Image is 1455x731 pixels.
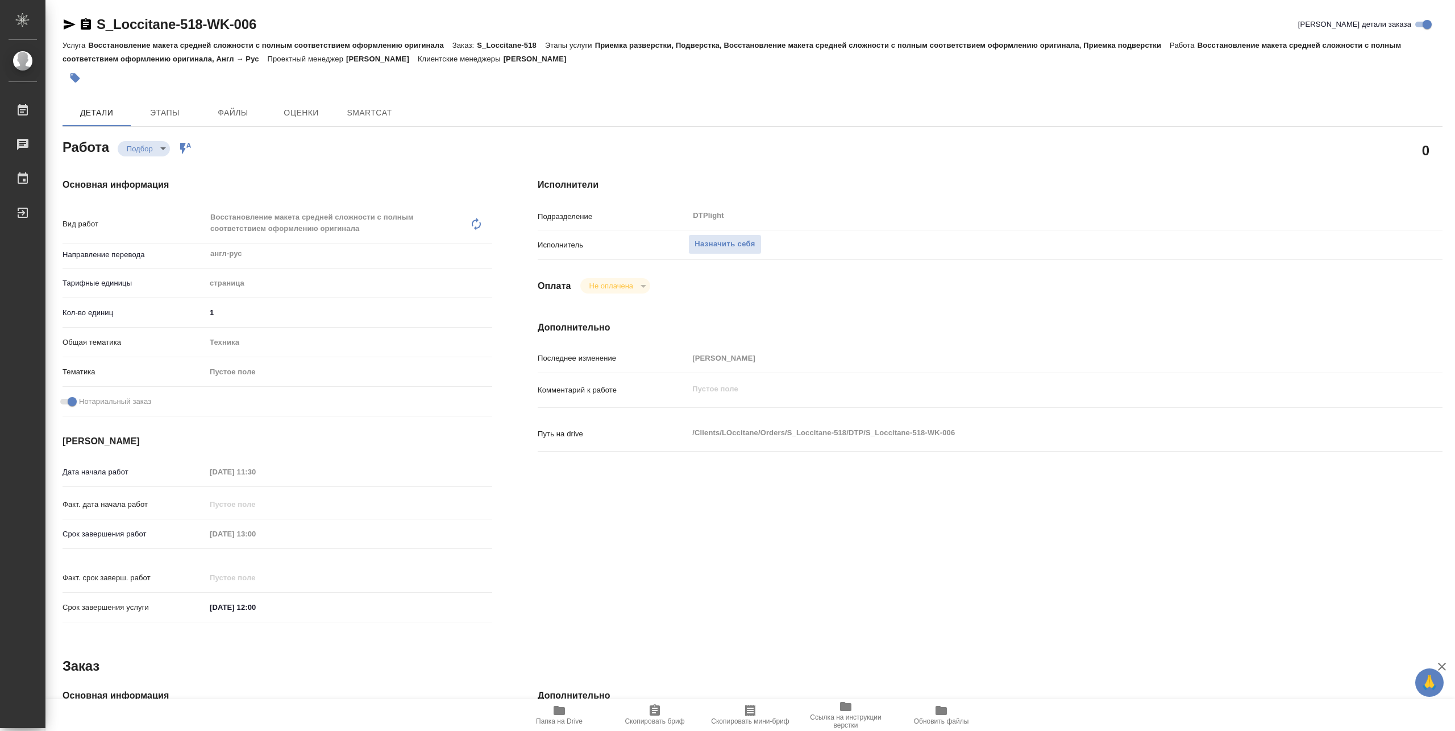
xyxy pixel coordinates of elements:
p: Работа [1170,41,1198,49]
p: Тематика [63,366,206,378]
input: ✎ Введи что-нибудь [206,599,305,616]
p: Восстановление макета средней сложности с полным соответствием оформлению оригинала [88,41,452,49]
p: Комментарий к работе [538,385,688,396]
p: Подразделение [538,211,688,222]
p: Факт. срок заверш. работ [63,572,206,584]
span: Детали [69,106,124,120]
h4: Дополнительно [538,689,1442,703]
button: Скопировать мини-бриф [702,699,798,731]
h2: 0 [1422,141,1429,160]
button: Скопировать ссылку для ЯМессенджера [63,18,76,31]
span: Ссылка на инструкции верстки [805,713,887,729]
div: Подбор [118,141,170,156]
span: 🙏 [1420,671,1439,695]
h2: Заказ [63,657,99,675]
p: [PERSON_NAME] [504,55,575,63]
span: SmartCat [342,106,397,120]
span: Нотариальный заказ [79,396,151,407]
button: Подбор [123,144,156,154]
h4: Основная информация [63,689,492,703]
p: Заказ: [452,41,477,49]
p: Исполнитель [538,239,688,251]
h2: Работа [63,136,109,156]
button: Назначить себя [688,234,761,254]
span: Скопировать мини-бриф [711,717,789,725]
p: Последнее изменение [538,353,688,364]
div: Пустое поле [206,362,492,382]
p: [PERSON_NAME] [346,55,418,63]
p: Этапы услуги [545,41,595,49]
input: ✎ Введи что-нибудь [206,304,492,321]
p: Срок завершения услуги [63,602,206,613]
h4: Дополнительно [538,321,1442,334]
a: S_Loccitane-518-WK-006 [97,16,256,32]
input: Пустое поле [688,350,1367,366]
span: Обновить файлы [914,717,969,725]
input: Пустое поле [206,496,305,513]
textarea: /Clients/LOccitane/Orders/S_Loccitane-518/DTP/S_Loccitane-518-WK-006 [688,423,1367,443]
button: Ссылка на инструкции верстки [798,699,893,731]
p: Проектный менеджер [268,55,346,63]
div: Пустое поле [210,366,479,378]
button: Папка на Drive [512,699,607,731]
button: Не оплачена [586,281,637,291]
button: 🙏 [1415,668,1444,697]
p: Вид работ [63,218,206,230]
h4: [PERSON_NAME] [63,435,492,448]
p: S_Loccitane-518 [477,41,545,49]
input: Пустое поле [206,569,305,586]
span: [PERSON_NAME] детали заказа [1298,19,1411,30]
h4: Оплата [538,279,571,293]
span: Папка на Drive [536,717,583,725]
p: Приемка разверстки, Подверстка, Восстановление макета средней сложности с полным соответствием оф... [595,41,1170,49]
p: Путь на drive [538,428,688,440]
div: Подбор [580,278,650,294]
p: Кол-во единиц [63,307,206,319]
h4: Основная информация [63,178,492,192]
p: Направление перевода [63,249,206,261]
input: Пустое поле [206,464,305,480]
p: Факт. дата начала работ [63,499,206,510]
p: Срок завершения работ [63,528,206,540]
button: Добавить тэг [63,65,88,90]
h4: Исполнители [538,178,1442,192]
p: Услуга [63,41,88,49]
span: Назначить себя [695,238,755,251]
p: Общая тематика [63,337,206,348]
div: страница [206,274,492,293]
button: Обновить файлы [893,699,989,731]
p: Тарифные единицы [63,278,206,289]
div: Техника [206,333,492,352]
span: Файлы [206,106,260,120]
input: Пустое поле [206,526,305,542]
button: Скопировать бриф [607,699,702,731]
span: Этапы [138,106,192,120]
span: Оценки [274,106,329,120]
span: Скопировать бриф [625,717,684,725]
p: Дата начала работ [63,466,206,478]
button: Скопировать ссылку [79,18,93,31]
p: Клиентские менеджеры [418,55,504,63]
